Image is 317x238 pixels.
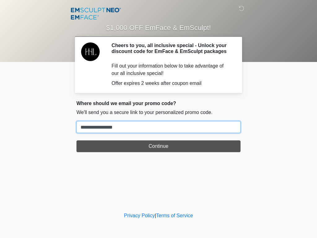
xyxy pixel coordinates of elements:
button: Continue [76,140,241,152]
li: Offer expires 2 weeks after coupon email [111,80,231,87]
a: Privacy Policy [124,213,155,218]
h2: Where should we email your promo code? [76,100,241,106]
p: We'll send you a secure link to your personalized promo code. [76,109,241,116]
h1: $1,000 OFF EmFace & EmSculpt! [72,22,245,34]
img: Agent Avatar [81,42,100,61]
a: Terms of Service [156,213,193,218]
a: | [155,213,156,218]
li: Fill out your information below to take advantage of our all inclusive special! [111,62,231,77]
img: Huntington Harbour Laser Logo [70,5,126,23]
h2: Cheers to you, all inclusive special - Unlock your discount code for EmFace & EmSculpt packages [111,42,231,54]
